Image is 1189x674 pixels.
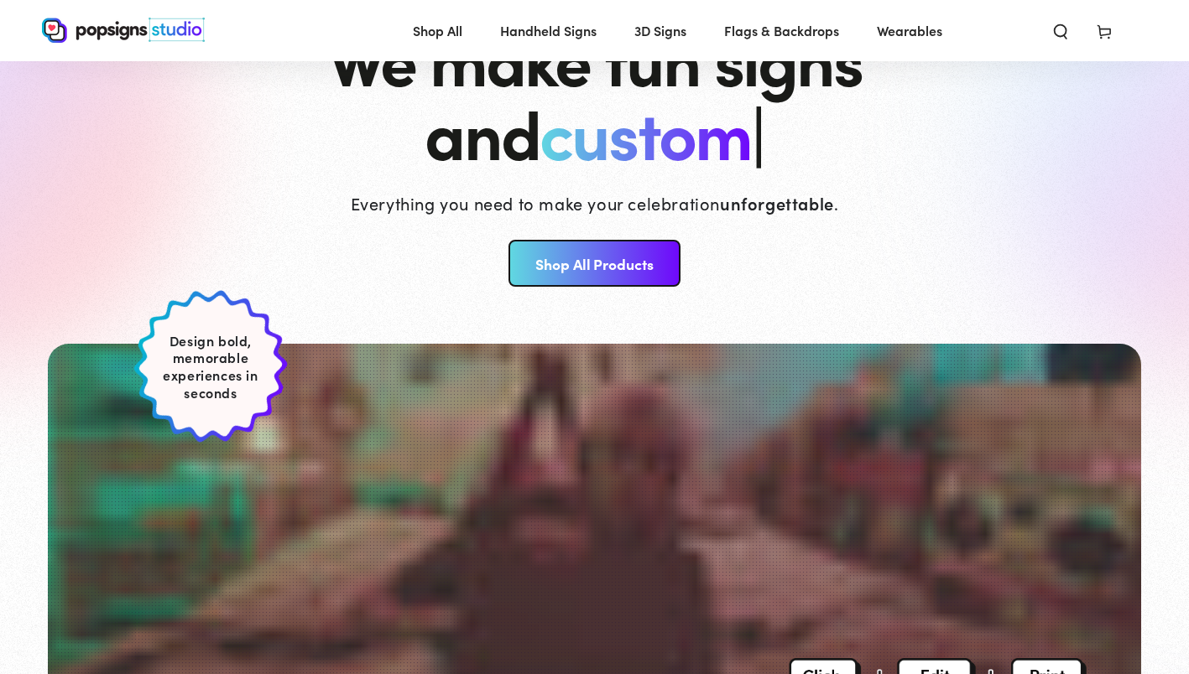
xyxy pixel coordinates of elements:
[864,8,955,53] a: Wearables
[540,85,751,178] span: custom
[877,18,942,43] span: Wearables
[634,18,686,43] span: 3D Signs
[500,18,597,43] span: Handheld Signs
[413,18,462,43] span: Shop All
[751,84,764,179] span: |
[1039,12,1082,49] summary: Search our site
[488,8,609,53] a: Handheld Signs
[712,8,852,53] a: Flags & Backdrops
[724,18,839,43] span: Flags & Backdrops
[508,240,681,287] a: Shop All Products
[326,21,862,168] h1: We make fun signs and
[400,8,475,53] a: Shop All
[720,191,834,215] strong: unforgettable
[351,191,839,215] p: Everything you need to make your celebration .
[622,8,699,53] a: 3D Signs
